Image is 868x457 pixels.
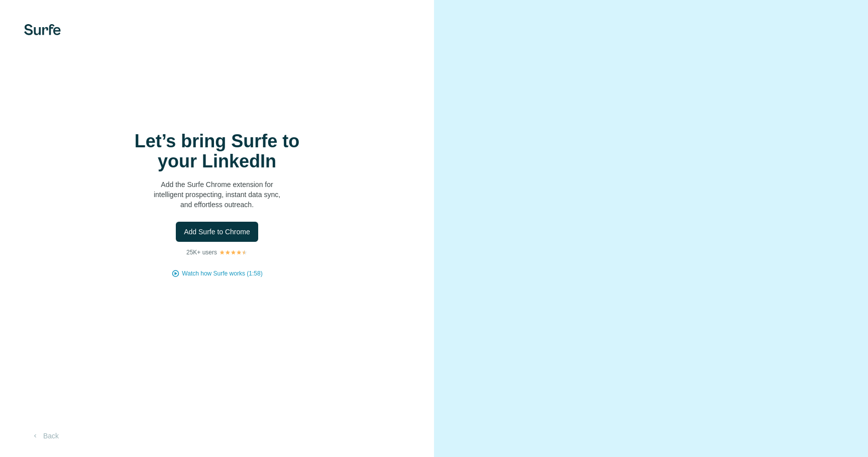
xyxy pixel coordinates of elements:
button: Back [24,427,66,445]
p: Add the Surfe Chrome extension for intelligent prospecting, instant data sync, and effortless out... [117,179,317,210]
h1: Let’s bring Surfe to your LinkedIn [117,131,317,171]
img: Rating Stars [219,249,248,255]
p: 25K+ users [186,248,217,257]
button: Watch how Surfe works (1:58) [182,269,262,278]
button: Add Surfe to Chrome [176,222,258,242]
span: Add Surfe to Chrome [184,227,250,237]
img: Surfe's logo [24,24,61,35]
